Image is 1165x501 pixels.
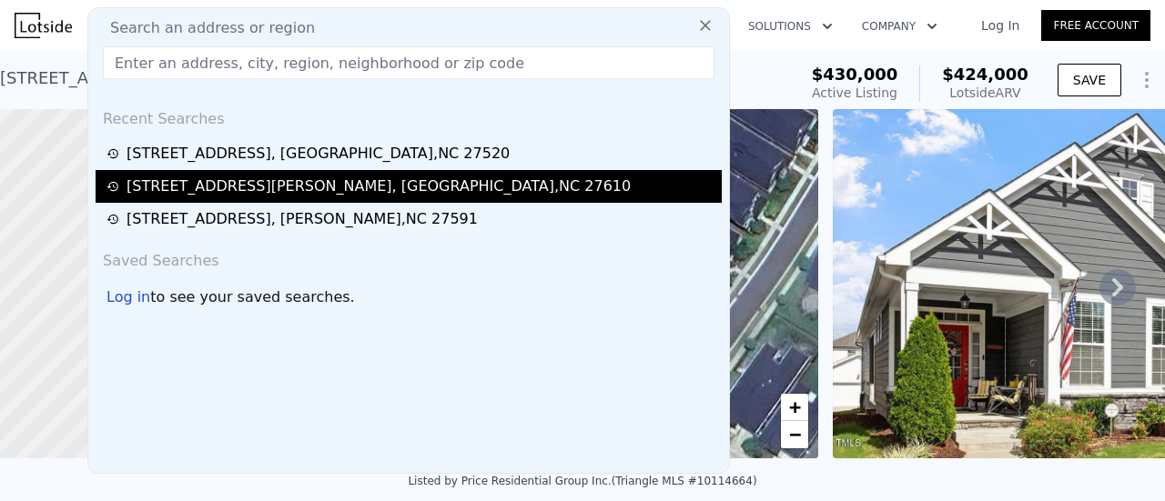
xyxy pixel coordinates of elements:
[106,208,716,230] a: [STREET_ADDRESS], [PERSON_NAME],NC 27591
[15,13,72,38] img: Lotside
[1129,62,1165,98] button: Show Options
[106,286,150,308] div: Log in
[127,175,631,197] div: [STREET_ADDRESS][PERSON_NAME] , [GEOGRAPHIC_DATA] , NC 27610
[96,17,315,39] span: Search an address or region
[734,10,847,43] button: Solutions
[96,94,722,137] div: Recent Searches
[96,235,722,279] div: Saved Searches
[847,10,952,43] button: Company
[106,143,716,165] a: [STREET_ADDRESS], [GEOGRAPHIC_DATA],NC 27520
[781,421,808,448] a: Zoom out
[942,84,1028,102] div: Lotside ARV
[789,396,801,418] span: +
[942,65,1028,84] span: $424,000
[959,16,1041,35] a: Log In
[106,175,716,197] a: [STREET_ADDRESS][PERSON_NAME], [GEOGRAPHIC_DATA],NC 27610
[1058,64,1121,96] button: SAVE
[103,46,714,79] input: Enter an address, city, region, neighborhood or zip code
[812,65,898,84] span: $430,000
[408,475,756,487] div: Listed by Price Residential Group Inc. (Triangle MLS #10114664)
[127,143,510,165] div: [STREET_ADDRESS] , [GEOGRAPHIC_DATA] , NC 27520
[1041,10,1150,41] a: Free Account
[781,394,808,421] a: Zoom in
[789,423,801,446] span: −
[127,208,478,230] div: [STREET_ADDRESS] , [PERSON_NAME] , NC 27591
[150,286,354,308] span: to see your saved searches.
[812,85,897,100] span: Active Listing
